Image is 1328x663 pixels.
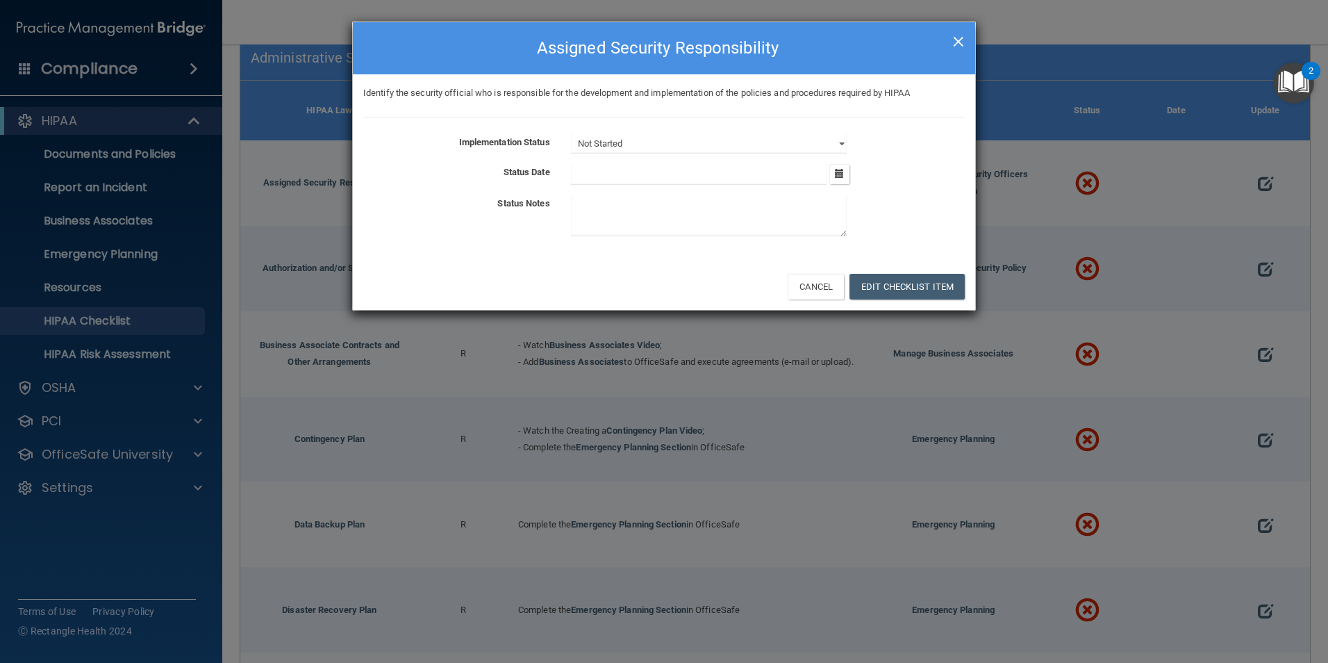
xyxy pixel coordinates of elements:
[788,274,844,300] button: Cancel
[363,33,965,63] h4: Assigned Security Responsibility
[497,198,549,208] b: Status Notes
[1273,63,1314,104] button: Open Resource Center, 2 new notifications
[1309,71,1313,89] div: 2
[849,274,965,300] button: Edit Checklist Item
[504,167,550,177] b: Status Date
[459,137,550,147] b: Implementation Status
[353,85,975,101] div: Identify the security official who is responsible for the development and implementation of the p...
[952,26,965,54] span: ×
